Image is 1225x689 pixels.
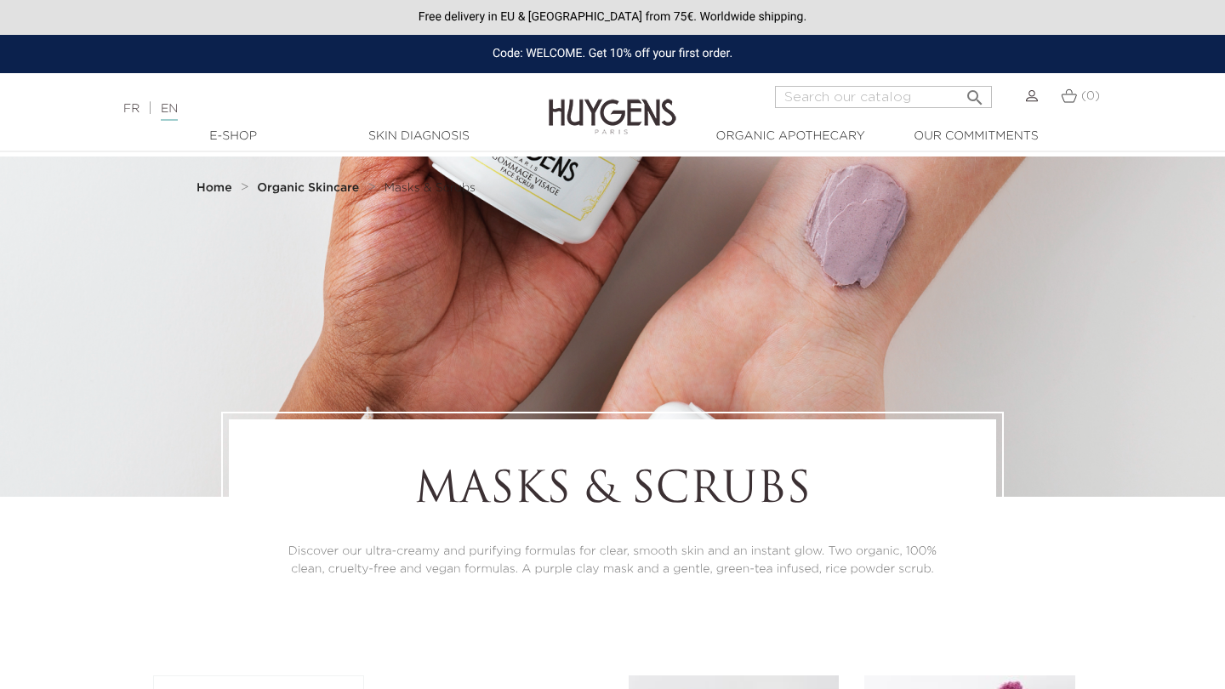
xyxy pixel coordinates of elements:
[705,128,875,145] a: Organic Apothecary
[385,181,476,195] a: Masks & Scrubs
[257,182,359,194] strong: Organic Skincare
[123,103,140,115] a: FR
[385,182,476,194] span: Masks & Scrubs
[891,128,1061,145] a: Our commitments
[276,543,949,578] p: Discover our ultra-creamy and purifying formulas for clear, smooth skin and an instant glow. Two ...
[775,86,992,108] input: Search
[965,83,985,103] i: 
[276,466,949,517] h1: Masks & Scrubs
[333,128,504,145] a: Skin Diagnosis
[257,181,363,195] a: Organic Skincare
[197,182,232,194] strong: Home
[161,103,178,121] a: EN
[115,99,498,119] div: |
[549,71,676,137] img: Huygens
[1081,90,1100,102] span: (0)
[148,128,318,145] a: E-Shop
[197,181,236,195] a: Home
[960,81,990,104] button: 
